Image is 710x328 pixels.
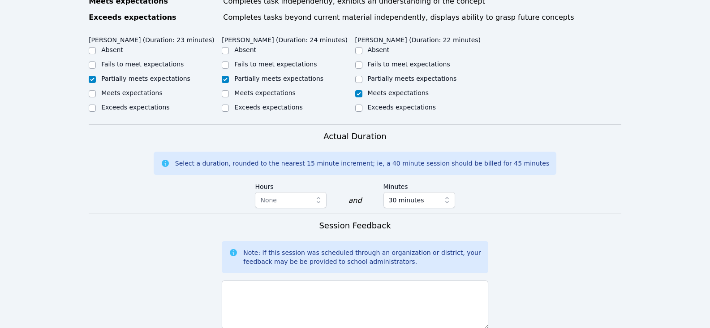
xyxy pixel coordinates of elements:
div: Select a duration, rounded to the nearest 15 minute increment; ie, a 40 minute session should be ... [175,159,549,168]
button: 30 minutes [383,192,455,208]
label: Meets expectations [234,89,296,96]
label: Absent [368,46,390,53]
div: and [348,195,361,206]
div: Note: If this session was scheduled through an organization or district, your feedback may be be ... [243,248,481,266]
h3: Session Feedback [319,219,391,232]
label: Exceeds expectations [368,104,436,111]
label: Minutes [383,179,455,192]
h3: Actual Duration [323,130,386,143]
label: Hours [255,179,327,192]
legend: [PERSON_NAME] (Duration: 22 minutes) [355,32,481,45]
div: Exceeds expectations [89,12,218,23]
label: Partially meets expectations [234,75,323,82]
div: Completes tasks beyond current material independently, displays ability to grasp future concepts [223,12,621,23]
legend: [PERSON_NAME] (Duration: 23 minutes) [89,32,215,45]
span: 30 minutes [389,195,424,206]
button: None [255,192,327,208]
label: Fails to meet expectations [234,61,317,68]
legend: [PERSON_NAME] (Duration: 24 minutes) [222,32,348,45]
label: Exceeds expectations [101,104,169,111]
label: Partially meets expectations [101,75,190,82]
label: Fails to meet expectations [101,61,184,68]
label: Partially meets expectations [368,75,457,82]
span: None [260,197,277,204]
label: Absent [101,46,123,53]
label: Meets expectations [368,89,429,96]
label: Absent [234,46,256,53]
label: Exceeds expectations [234,104,302,111]
label: Fails to meet expectations [368,61,450,68]
label: Meets expectations [101,89,163,96]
